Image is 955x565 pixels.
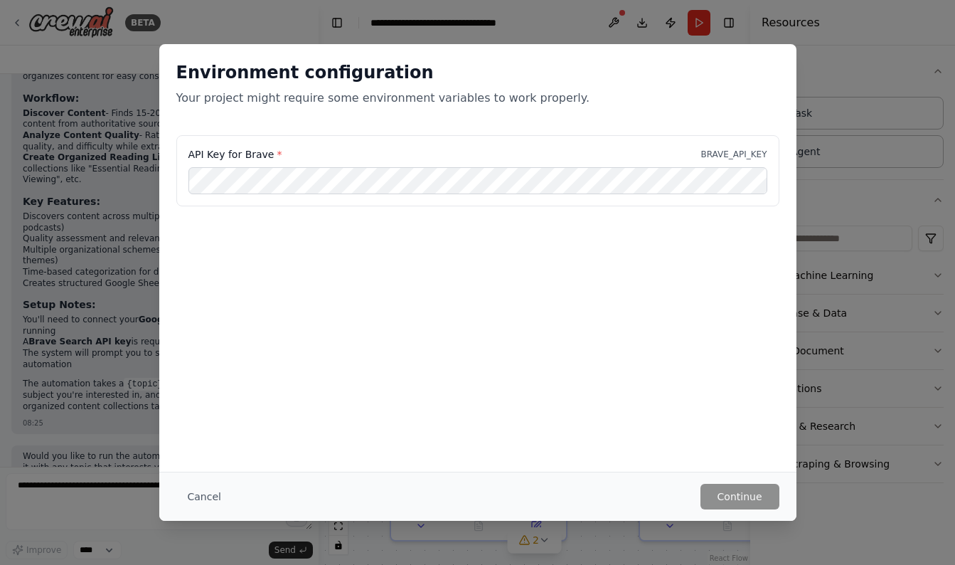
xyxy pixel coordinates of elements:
[176,61,779,84] h2: Environment configuration
[176,90,779,107] p: Your project might require some environment variables to work properly.
[176,484,233,509] button: Cancel
[188,147,282,162] label: API Key for Brave
[700,484,779,509] button: Continue
[700,149,767,160] p: BRAVE_API_KEY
